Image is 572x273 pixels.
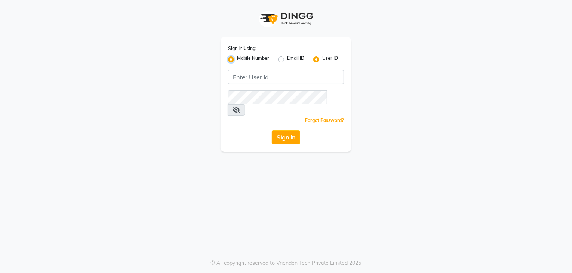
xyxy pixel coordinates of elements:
label: Sign In Using: [228,45,256,52]
button: Sign In [272,130,300,144]
a: Forgot Password? [305,117,344,123]
input: Username [228,90,327,104]
label: User ID [322,55,338,64]
label: Mobile Number [237,55,269,64]
label: Email ID [287,55,304,64]
input: Username [228,70,344,84]
img: logo1.svg [256,7,316,30]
